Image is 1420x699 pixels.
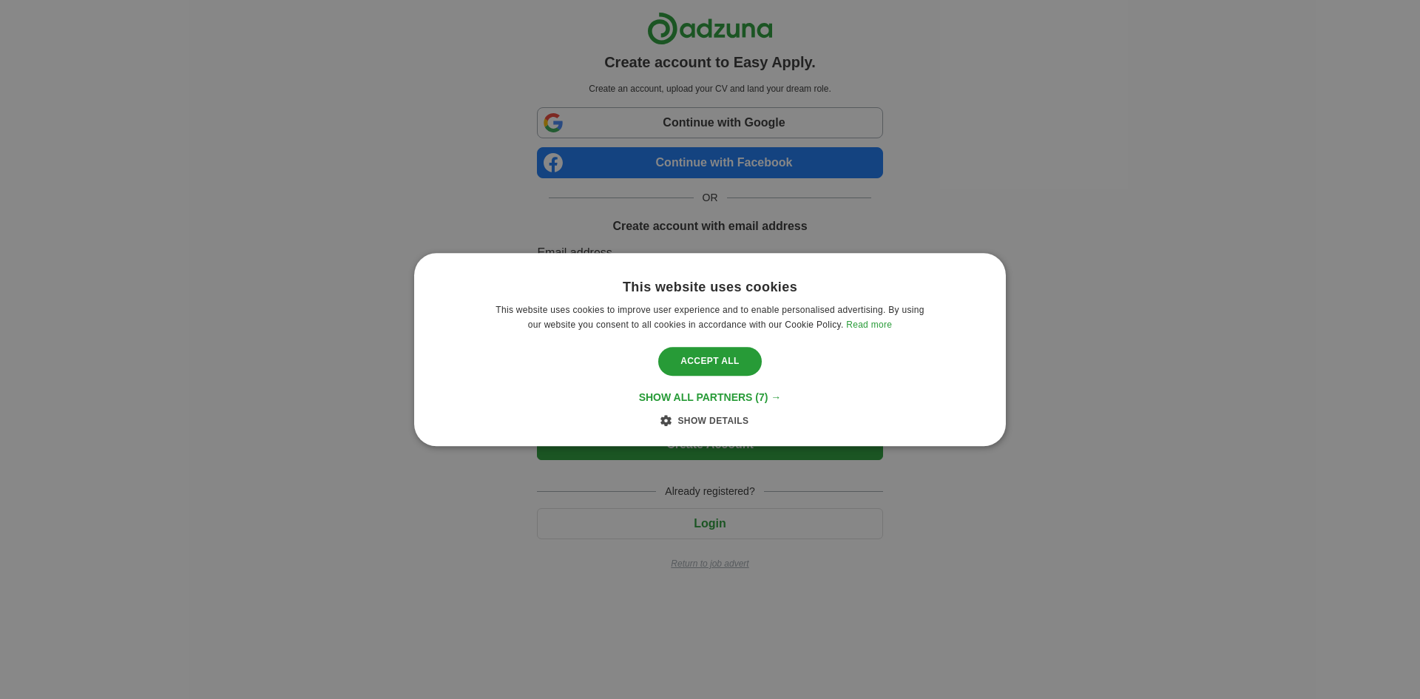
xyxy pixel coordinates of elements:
a: Read more, opens a new window [846,320,892,330]
div: Show all partners (7) → [639,391,782,404]
span: This website uses cookies to improve user experience and to enable personalised advertising. By u... [496,305,924,330]
span: Show details [677,416,748,426]
span: (7) → [755,391,781,403]
div: This website uses cookies [623,279,797,296]
div: Accept all [658,348,762,376]
div: Show details [672,413,749,428]
div: Cookie consent dialog [414,253,1006,446]
span: Show all partners [639,391,753,403]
